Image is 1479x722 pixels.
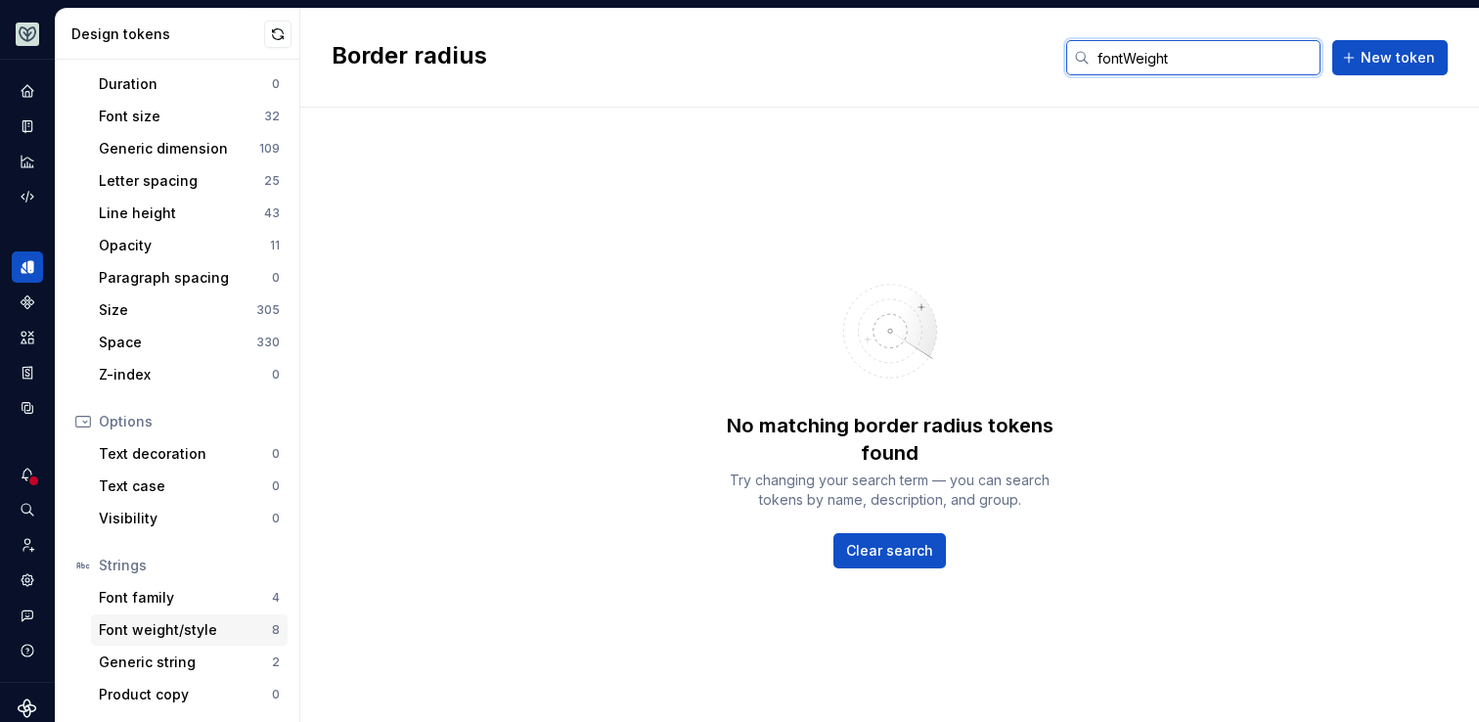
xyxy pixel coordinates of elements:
[99,653,272,672] div: Generic string
[12,392,43,424] a: Data sources
[91,582,288,613] a: Font family4
[12,322,43,353] a: Assets
[99,476,272,496] div: Text case
[264,109,280,124] div: 32
[18,699,37,718] svg: Supernova Logo
[99,171,264,191] div: Letter spacing
[714,412,1066,467] div: No matching border radius tokens found
[99,412,280,431] div: Options
[99,685,272,704] div: Product copy
[272,446,280,462] div: 0
[91,68,288,100] a: Duration0
[1090,40,1321,75] input: Search in tokens...
[12,600,43,631] button: Contact support
[91,262,288,293] a: Paragraph spacing0
[99,300,256,320] div: Size
[272,511,280,526] div: 0
[272,654,280,670] div: 2
[256,335,280,350] div: 330
[99,556,280,575] div: Strings
[91,198,288,229] a: Line height43
[272,478,280,494] div: 0
[91,165,288,197] a: Letter spacing25
[12,529,43,561] a: Invite team
[833,533,946,568] button: Clear search
[272,622,280,638] div: 8
[12,251,43,283] a: Design tokens
[1361,48,1435,68] span: New token
[91,294,288,326] a: Size305
[99,139,259,158] div: Generic dimension
[259,141,280,157] div: 109
[12,287,43,318] a: Components
[16,23,39,46] img: 256e2c79-9abd-4d59-8978-03feab5a3943.png
[91,614,288,646] a: Font weight/style8
[99,74,272,94] div: Duration
[270,238,280,253] div: 11
[12,146,43,177] a: Analytics
[99,203,264,223] div: Line height
[91,438,288,470] a: Text decoration0
[91,359,288,390] a: Z-index0
[91,230,288,261] a: Opacity11
[272,270,280,286] div: 0
[71,24,264,44] div: Design tokens
[99,620,272,640] div: Font weight/style
[91,101,288,132] a: Font size32
[256,302,280,318] div: 305
[264,205,280,221] div: 43
[12,357,43,388] a: Storybook stories
[332,40,487,75] h2: Border radius
[1332,40,1448,75] button: New token
[99,365,272,384] div: Z-index
[99,107,264,126] div: Font size
[91,679,288,710] a: Product copy0
[272,590,280,606] div: 4
[99,588,272,608] div: Font family
[272,687,280,702] div: 0
[714,471,1066,510] div: Try changing your search term — you can search tokens by name, description, and group.
[99,236,270,255] div: Opacity
[99,268,272,288] div: Paragraph spacing
[272,367,280,383] div: 0
[12,181,43,212] a: Code automation
[12,459,43,490] button: Notifications
[12,75,43,107] a: Home
[91,133,288,164] a: Generic dimension109
[91,647,288,678] a: Generic string2
[12,111,43,142] a: Documentation
[264,173,280,189] div: 25
[12,494,43,525] button: Search ⌘K
[99,509,272,528] div: Visibility
[91,327,288,358] a: Space330
[99,333,256,352] div: Space
[12,564,43,596] a: Settings
[91,471,288,502] a: Text case0
[99,444,272,464] div: Text decoration
[91,503,288,534] a: Visibility0
[272,76,280,92] div: 0
[846,541,933,561] span: Clear search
